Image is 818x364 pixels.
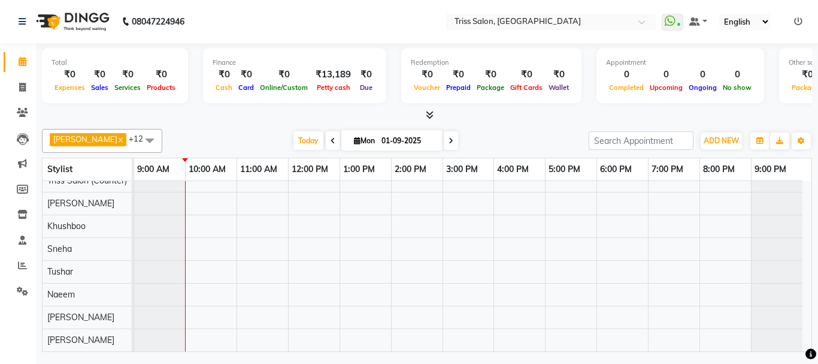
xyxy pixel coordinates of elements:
[237,161,280,178] a: 11:00 AM
[606,68,647,82] div: 0
[546,83,572,92] span: Wallet
[752,161,789,178] a: 9:00 PM
[606,58,755,68] div: Appointment
[47,289,75,300] span: Naeem
[213,68,235,82] div: ₹0
[47,221,86,231] span: Khushboo
[351,136,378,145] span: Mon
[720,68,755,82] div: 0
[649,161,686,178] a: 7:00 PM
[686,68,720,82] div: 0
[686,83,720,92] span: Ongoing
[546,161,583,178] a: 5:00 PM
[257,83,311,92] span: Online/Custom
[111,83,144,92] span: Services
[443,83,474,92] span: Prepaid
[357,83,375,92] span: Due
[700,161,738,178] a: 8:00 PM
[53,134,117,144] span: [PERSON_NAME]
[411,68,443,82] div: ₹0
[132,5,184,38] b: 08047224946
[47,164,72,175] span: Stylist
[314,83,353,92] span: Petty cash
[311,68,356,82] div: ₹13,189
[704,136,739,145] span: ADD NEW
[257,68,311,82] div: ₹0
[507,68,546,82] div: ₹0
[134,161,172,178] a: 9:00 AM
[129,134,152,143] span: +12
[47,175,127,186] span: Triss Salon (Counter)
[494,161,532,178] a: 4:00 PM
[144,83,178,92] span: Products
[213,83,235,92] span: Cash
[51,58,178,68] div: Total
[235,68,257,82] div: ₹0
[701,133,742,149] button: ADD NEW
[474,68,507,82] div: ₹0
[51,68,88,82] div: ₹0
[507,83,546,92] span: Gift Cards
[235,83,257,92] span: Card
[31,5,113,38] img: logo
[443,161,481,178] a: 3:00 PM
[411,83,443,92] span: Voucher
[597,161,635,178] a: 6:00 PM
[111,68,144,82] div: ₹0
[356,68,377,82] div: ₹0
[647,83,686,92] span: Upcoming
[293,131,323,150] span: Today
[606,83,647,92] span: Completed
[117,134,123,144] a: x
[47,312,114,323] span: [PERSON_NAME]
[289,161,331,178] a: 12:00 PM
[47,335,114,345] span: [PERSON_NAME]
[411,58,572,68] div: Redemption
[443,68,474,82] div: ₹0
[47,198,114,209] span: [PERSON_NAME]
[392,161,429,178] a: 2:00 PM
[51,83,88,92] span: Expenses
[589,131,693,150] input: Search Appointment
[88,83,111,92] span: Sales
[213,58,377,68] div: Finance
[474,83,507,92] span: Package
[647,68,686,82] div: 0
[340,161,378,178] a: 1:00 PM
[47,266,73,277] span: Tushar
[88,68,111,82] div: ₹0
[144,68,178,82] div: ₹0
[47,243,72,254] span: Sneha
[546,68,572,82] div: ₹0
[378,132,438,150] input: 2025-09-01
[186,161,229,178] a: 10:00 AM
[720,83,755,92] span: No show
